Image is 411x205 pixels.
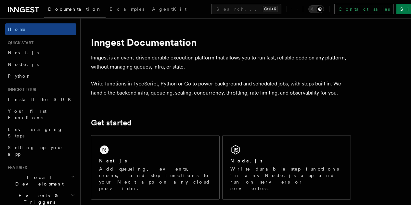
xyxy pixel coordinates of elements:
span: Install the SDK [8,97,75,102]
span: Your first Functions [8,109,46,120]
span: Local Development [5,174,71,187]
a: Documentation [44,2,106,18]
a: Get started [91,118,132,127]
span: Documentation [48,6,102,12]
a: Install the SDK [5,94,76,105]
a: Home [5,23,76,35]
span: Quick start [5,40,33,45]
span: AgentKit [152,6,186,12]
span: Leveraging Steps [8,127,63,138]
a: Your first Functions [5,105,76,123]
p: Write durable step functions in any Node.js app and run on servers or serverless. [230,166,343,192]
span: Examples [109,6,144,12]
p: Add queueing, events, crons, and step functions to your Next app on any cloud provider. [99,166,212,192]
a: Python [5,70,76,82]
a: AgentKit [148,2,190,18]
span: Features [5,165,27,170]
a: Examples [106,2,148,18]
a: Leveraging Steps [5,123,76,142]
p: Inngest is an event-driven durable execution platform that allows you to run fast, reliable code ... [91,53,351,71]
button: Toggle dark mode [308,5,324,13]
span: Inngest tour [5,87,36,92]
a: Node.js [5,58,76,70]
span: Node.js [8,62,39,67]
kbd: Ctrl+K [263,6,277,12]
a: Next.jsAdd queueing, events, crons, and step functions to your Next app on any cloud provider. [91,135,220,200]
h2: Next.js [99,158,127,164]
a: Next.js [5,47,76,58]
span: Home [8,26,26,32]
a: Contact sales [334,4,394,14]
a: Setting up your app [5,142,76,160]
span: Setting up your app [8,145,64,157]
span: Next.js [8,50,39,55]
button: Local Development [5,172,76,190]
h1: Inngest Documentation [91,36,351,48]
button: Search...Ctrl+K [211,4,281,14]
h2: Node.js [230,158,263,164]
p: Write functions in TypeScript, Python or Go to power background and scheduled jobs, with steps bu... [91,79,351,97]
span: Python [8,73,32,79]
a: Node.jsWrite durable step functions in any Node.js app and run on servers or serverless. [222,135,351,200]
